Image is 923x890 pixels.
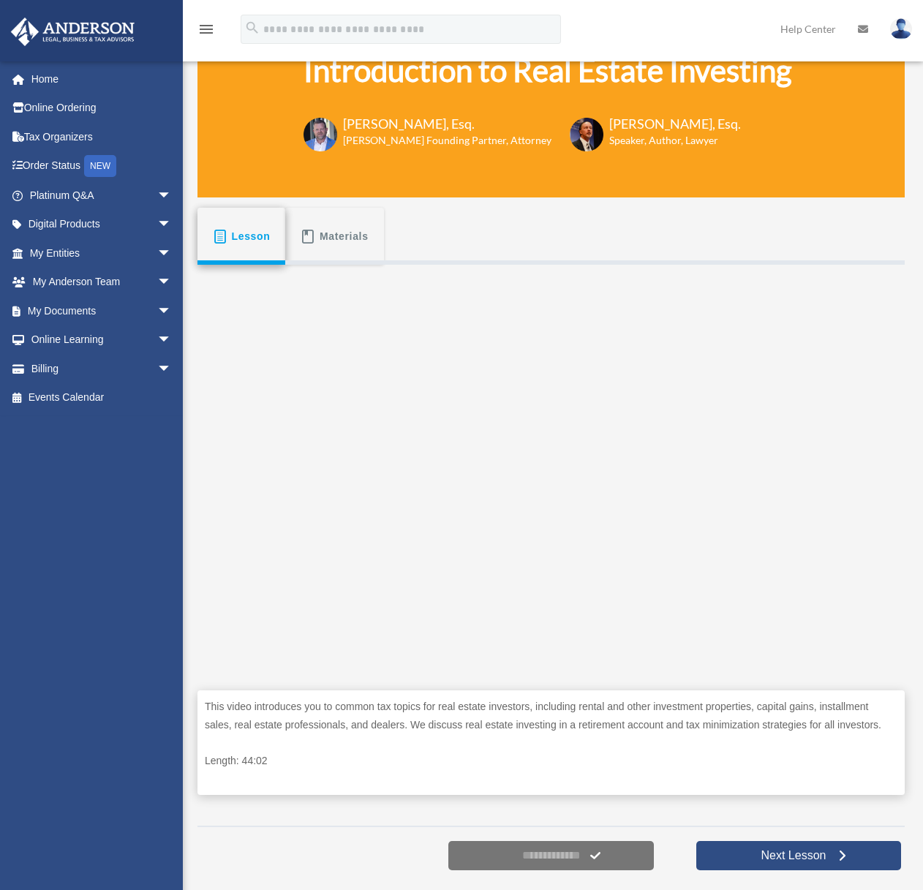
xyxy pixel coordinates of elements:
span: arrow_drop_down [157,181,187,211]
a: Home [10,64,194,94]
h6: [PERSON_NAME] Founding Partner, Attorney [343,133,551,148]
span: Lesson [232,223,271,249]
span: arrow_drop_down [157,296,187,326]
a: Online Learningarrow_drop_down [10,325,194,355]
a: Digital Productsarrow_drop_down [10,210,194,239]
iframe: Introduction to Real Estate Investing [197,285,905,683]
h3: [PERSON_NAME], Esq. [609,115,741,133]
p: Length: 44:02 [205,752,897,770]
a: My Documentsarrow_drop_down [10,296,194,325]
a: Platinum Q&Aarrow_drop_down [10,181,194,210]
span: arrow_drop_down [157,354,187,384]
h1: Introduction to Real Estate Investing [304,49,791,92]
span: arrow_drop_down [157,238,187,268]
a: Events Calendar [10,383,194,412]
a: Order StatusNEW [10,151,194,181]
img: User Pic [890,18,912,39]
span: arrow_drop_down [157,210,187,240]
img: Scott-Estill-Headshot.png [570,118,603,151]
h3: [PERSON_NAME], Esq. [343,115,551,133]
a: Tax Organizers [10,122,194,151]
h6: Speaker, Author, Lawyer [609,133,723,148]
p: This video introduces you to common tax topics for real estate investors, including rental and ot... [205,698,897,734]
i: search [244,20,260,36]
img: Anderson Advisors Platinum Portal [7,18,139,46]
a: menu [197,26,215,38]
span: arrow_drop_down [157,268,187,298]
span: Next Lesson [749,848,837,863]
a: Online Ordering [10,94,194,123]
i: menu [197,20,215,38]
a: Next Lesson [696,841,901,870]
img: Toby-circle-head.png [304,118,337,151]
span: arrow_drop_down [157,325,187,355]
a: My Entitiesarrow_drop_down [10,238,194,268]
span: Materials [320,223,369,249]
a: My Anderson Teamarrow_drop_down [10,268,194,297]
a: Billingarrow_drop_down [10,354,194,383]
div: NEW [84,155,116,177]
